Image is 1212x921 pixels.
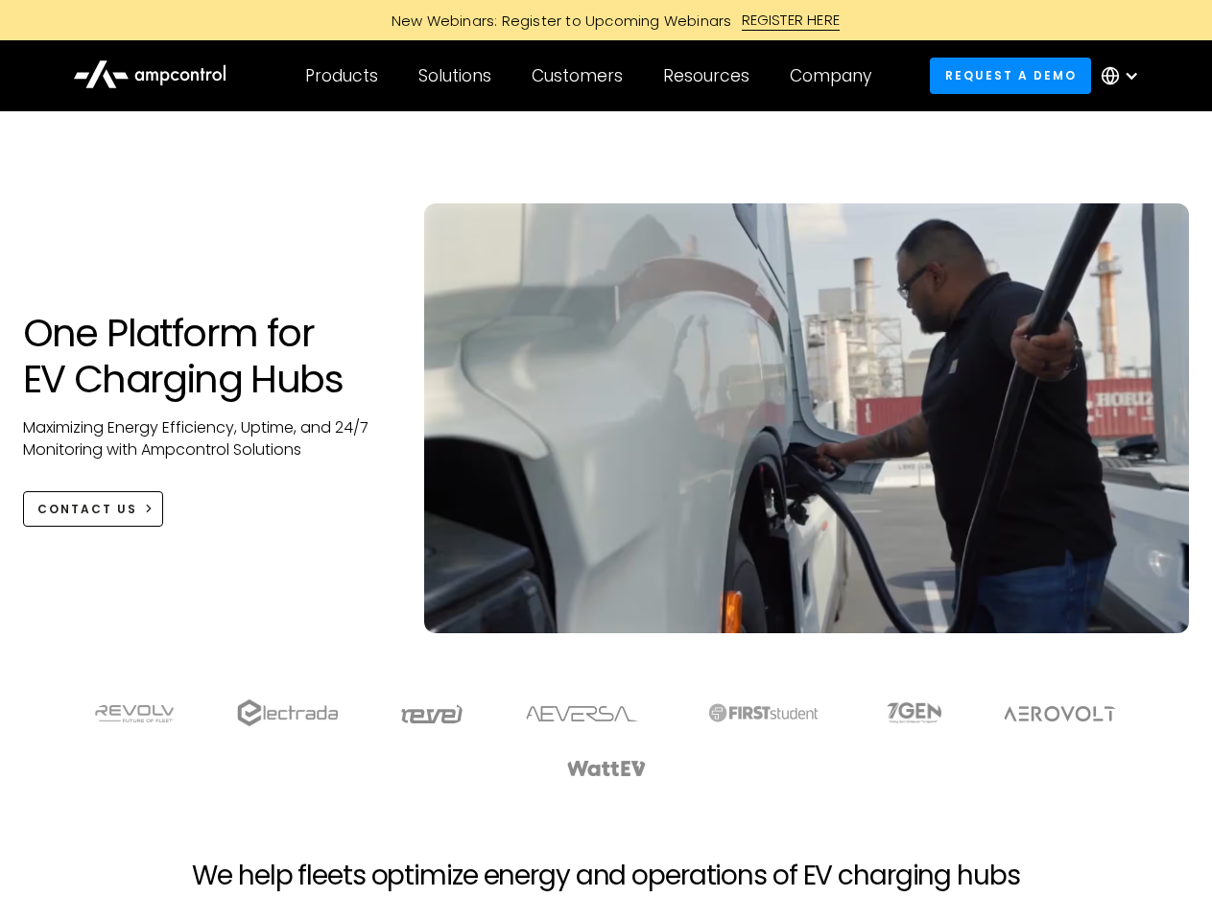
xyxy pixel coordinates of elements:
[663,65,749,86] div: Resources
[532,65,623,86] div: Customers
[37,501,137,518] div: CONTACT US
[418,65,491,86] div: Solutions
[742,10,841,31] div: REGISTER HERE
[372,11,742,31] div: New Webinars: Register to Upcoming Webinars
[23,491,164,527] a: CONTACT US
[566,761,647,776] img: WattEV logo
[790,65,871,86] div: Company
[175,10,1038,31] a: New Webinars: Register to Upcoming WebinarsREGISTER HERE
[930,58,1091,93] a: Request a demo
[192,860,1019,892] h2: We help fleets optimize energy and operations of EV charging hubs
[23,310,387,402] h1: One Platform for EV Charging Hubs
[23,417,387,460] p: Maximizing Energy Efficiency, Uptime, and 24/7 Monitoring with Ampcontrol Solutions
[305,65,378,86] div: Products
[1003,706,1117,721] img: Aerovolt Logo
[237,699,338,726] img: electrada logo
